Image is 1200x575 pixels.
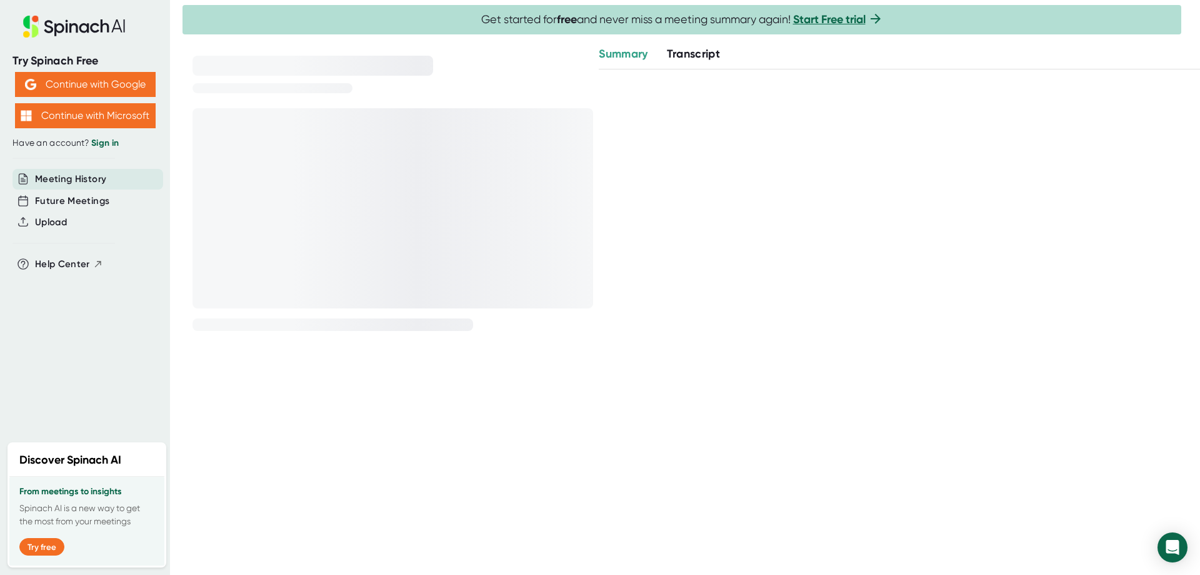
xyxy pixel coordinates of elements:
[35,257,103,272] button: Help Center
[12,138,157,149] div: Have an account?
[667,46,721,63] button: Transcript
[1157,532,1187,562] div: Open Intercom Messenger
[12,54,157,68] div: Try Spinach Free
[19,502,154,528] p: Spinach AI is a new way to get the most from your meetings
[599,46,647,63] button: Summary
[481,13,883,27] span: Get started for and never miss a meeting summary again!
[19,452,121,469] h2: Discover Spinach AI
[793,13,866,26] a: Start Free trial
[15,103,156,128] button: Continue with Microsoft
[15,72,156,97] button: Continue with Google
[35,194,109,208] button: Future Meetings
[599,47,647,61] span: Summary
[91,138,119,148] a: Sign in
[19,538,64,556] button: Try free
[35,215,67,230] button: Upload
[667,47,721,61] span: Transcript
[35,257,90,272] span: Help Center
[19,487,154,497] h3: From meetings to insights
[25,79,36,90] img: Aehbyd4JwY73AAAAAElFTkSuQmCC
[35,172,106,186] button: Meeting History
[557,13,577,26] b: free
